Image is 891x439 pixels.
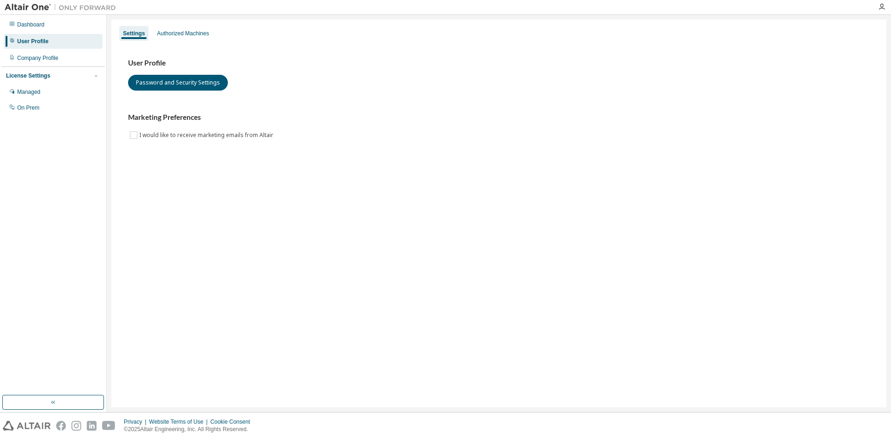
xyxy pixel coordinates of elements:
h3: Marketing Preferences [128,113,870,122]
div: Website Terms of Use [149,418,210,426]
div: Cookie Consent [210,418,255,426]
p: © 2025 Altair Engineering, Inc. All Rights Reserved. [124,426,256,433]
img: altair_logo.svg [3,421,51,431]
div: On Prem [17,104,39,111]
div: Privacy [124,418,149,426]
img: facebook.svg [56,421,66,431]
img: instagram.svg [71,421,81,431]
img: Altair One [5,3,121,12]
button: Password and Security Settings [128,75,228,91]
h3: User Profile [128,59,870,68]
div: Dashboard [17,21,45,28]
div: Managed [17,88,40,96]
div: Authorized Machines [157,30,209,37]
img: youtube.svg [102,421,116,431]
label: I would like to receive marketing emails from Altair [139,130,275,141]
div: License Settings [6,72,50,79]
div: User Profile [17,38,48,45]
div: Settings [123,30,145,37]
img: linkedin.svg [87,421,97,431]
div: Company Profile [17,54,58,62]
